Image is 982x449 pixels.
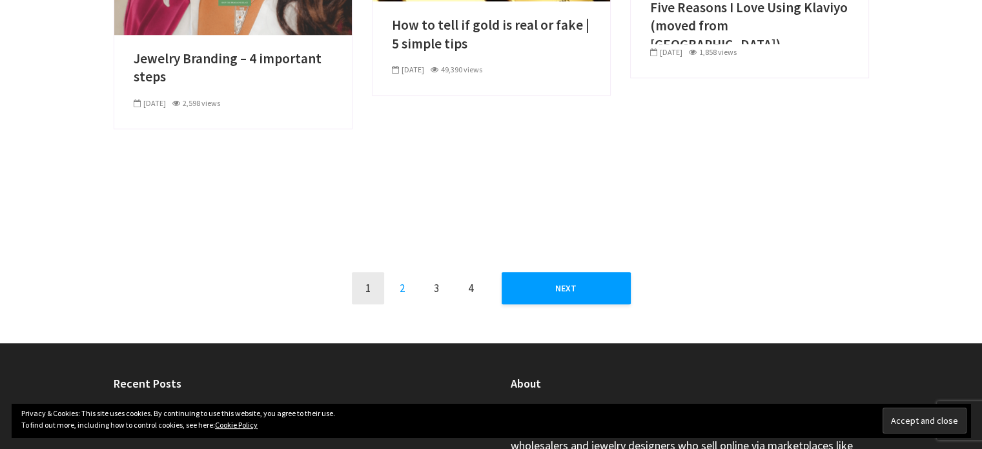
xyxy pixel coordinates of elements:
[511,375,869,392] h4: About
[386,272,418,304] a: Page 2
[650,47,682,57] span: [DATE]
[392,65,424,74] span: [DATE]
[172,98,220,109] div: 2,598 views
[455,272,487,304] a: Page 4
[431,64,482,76] div: 49,390 views
[134,50,332,87] a: Jewelry Branding – 4 important steps
[215,420,258,430] a: Cookie Policy
[352,272,384,304] span: Page 1
[883,408,967,433] input: Accept and close
[114,375,472,392] h4: Recent Posts
[502,272,631,304] a: Next
[392,16,591,53] a: How to tell if gold is real or fake | 5 simple tips
[134,98,166,108] span: [DATE]
[12,404,970,437] div: Privacy & Cookies: This site uses cookies. By continuing to use this website, you agree to their ...
[420,272,453,304] a: Page 3
[689,47,737,58] div: 1,858 views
